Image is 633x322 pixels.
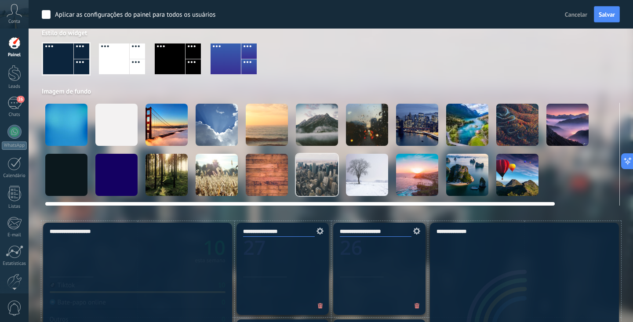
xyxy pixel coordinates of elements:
button: Salvar [594,6,620,23]
span: Cancelar [565,11,587,18]
div: Estilo do widget [42,29,620,37]
div: Calendário [2,173,27,179]
div: Leads [2,84,27,90]
span: Salvar [599,11,615,18]
div: WhatsApp [2,141,27,150]
span: Conta [8,19,20,25]
div: Imagem de fundo [42,87,620,96]
div: Aplicar as configurações do painel para todos os usuários [55,11,215,19]
div: E-mail [2,232,27,238]
div: Chats [2,112,27,118]
div: Estatísticas [2,261,27,267]
div: Painel [2,52,27,58]
div: Listas [2,204,27,210]
button: Cancelar [561,8,591,21]
span: 26 [17,96,24,103]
